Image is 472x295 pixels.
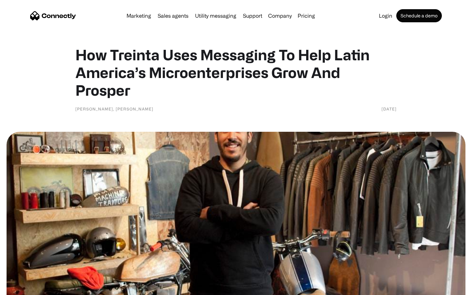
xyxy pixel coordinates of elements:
div: [PERSON_NAME], [PERSON_NAME] [75,106,153,112]
a: Marketing [124,13,154,18]
aside: Language selected: English [7,284,39,293]
a: Login [376,13,395,18]
ul: Language list [13,284,39,293]
a: Support [240,13,265,18]
a: Schedule a demo [396,9,442,22]
a: Utility messaging [192,13,239,18]
a: Pricing [295,13,318,18]
div: [DATE] [382,106,397,112]
a: Sales agents [155,13,191,18]
div: Company [268,11,292,20]
h1: How Treinta Uses Messaging To Help Latin America’s Microenterprises Grow And Prosper [75,46,397,99]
